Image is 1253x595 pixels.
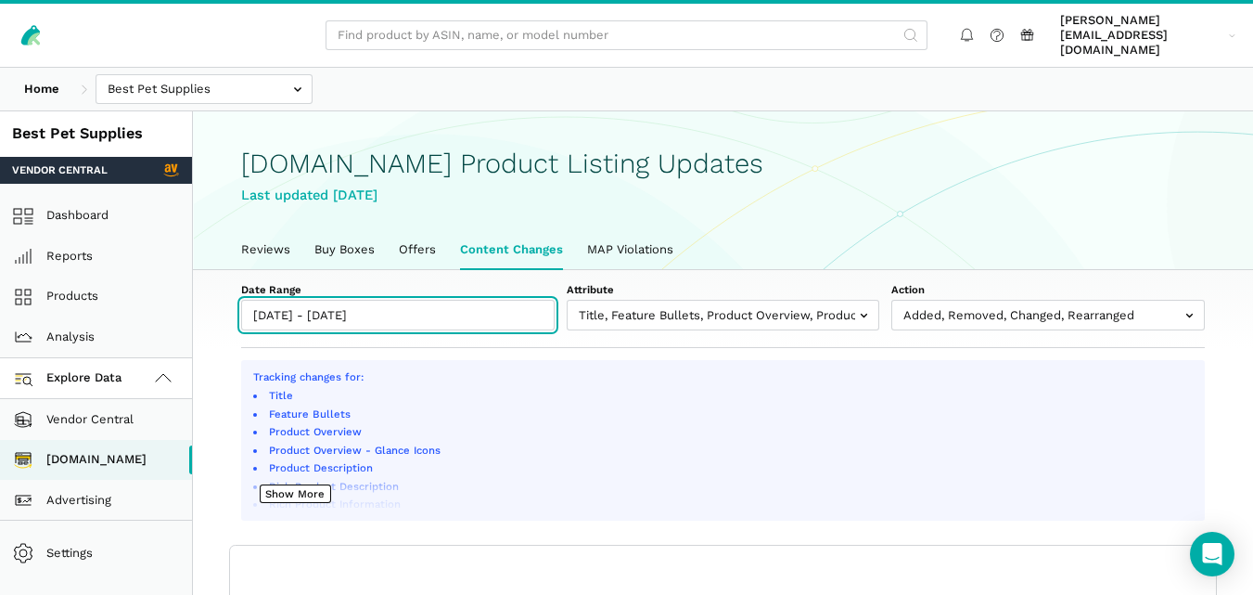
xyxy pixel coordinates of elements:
button: Show More [260,485,331,503]
span: Explore Data [19,368,122,390]
a: Content Changes [448,230,575,269]
a: Home [12,74,71,105]
input: Title, Feature Bullets, Product Overview, Product Overview - Glance Icons, Product Description, R... [567,300,880,330]
h1: [DOMAIN_NAME] Product Listing Updates [241,149,1205,179]
span: Vendor Central [12,162,108,177]
a: Buy Boxes [302,230,387,269]
label: Attribute [567,282,880,297]
div: Open Intercom Messenger [1190,532,1234,576]
li: Title [266,388,1193,403]
label: Date Range [241,282,555,297]
li: Product Description [266,460,1193,475]
li: Product Overview [266,424,1193,439]
div: Best Pet Supplies [12,123,180,145]
p: Tracking changes for: [253,369,1193,385]
li: Rich Product Information [266,497,1193,511]
li: Product Overview - Glance Icons [266,443,1193,458]
label: Action [891,282,1205,297]
input: Added, Removed, Changed, Rearranged [891,300,1205,330]
li: Rich Product Description [266,479,1193,494]
a: MAP Violations [575,230,685,269]
input: Find product by ASIN, name, or model number [326,20,927,51]
input: Best Pet Supplies [96,74,313,105]
a: Reviews [229,230,302,269]
div: Last updated [DATE] [241,185,1205,206]
span: [PERSON_NAME][EMAIL_ADDRESS][DOMAIN_NAME] [1060,13,1222,58]
li: Feature Bullets [266,407,1193,421]
a: Offers [387,230,448,269]
a: [PERSON_NAME][EMAIL_ADDRESS][DOMAIN_NAME] [1055,10,1242,61]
